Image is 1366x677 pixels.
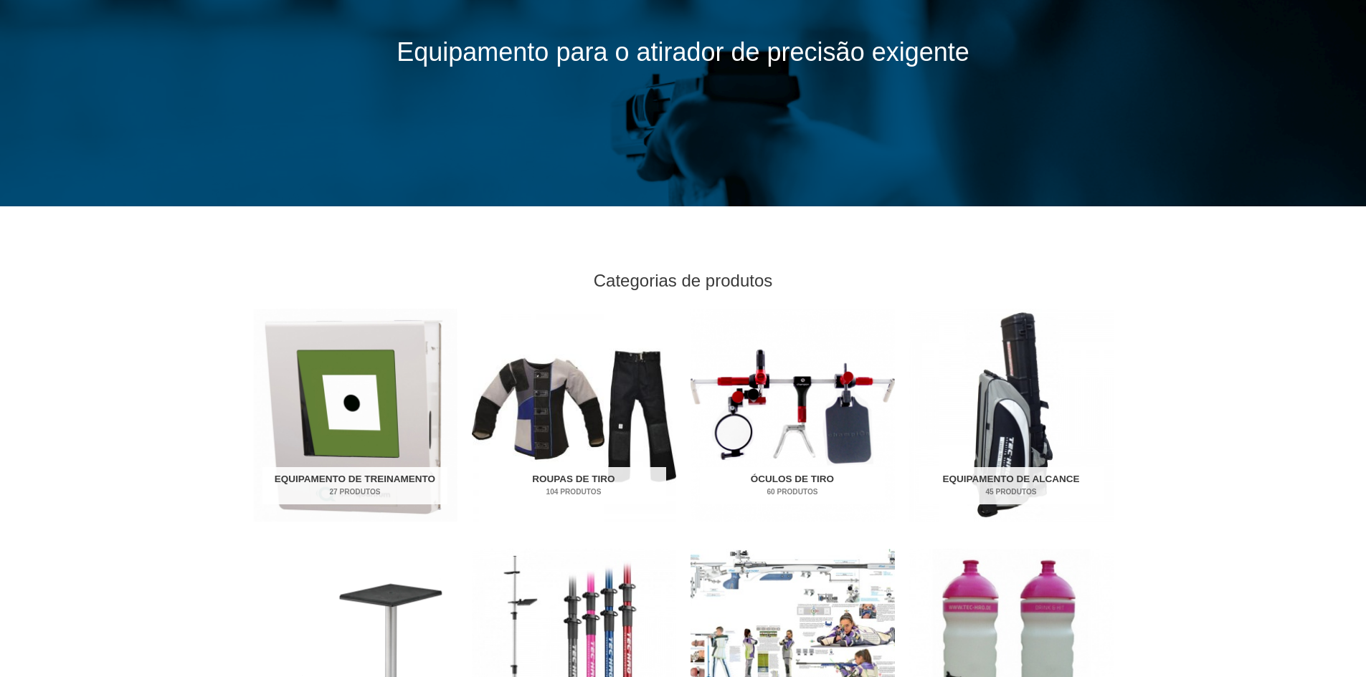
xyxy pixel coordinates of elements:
[767,488,817,496] font: 60 produtos
[942,474,1079,484] font: Equipamento de alcance
[546,488,602,496] font: 104 produtos
[985,488,1036,496] font: 45 produtos
[253,309,457,522] a: Visite a categoria de produtos Equipamentos de treinamento
[275,474,435,484] font: Equipamento de treinamento
[909,309,1114,522] img: Equipamento de alcance
[532,474,615,484] font: Roupas de tiro
[329,488,380,496] font: 27 produtos
[909,309,1114,522] a: Visite a categoria de produtos Equipamentos de Alcance
[594,271,773,290] font: Categorias de produtos
[472,309,676,522] img: Roupas de tiro
[691,309,895,522] img: Óculos de tiro
[472,309,676,522] a: Visite a categoria de produtos Roupas de tiro
[253,309,457,522] img: Equipamento de treinamento
[691,309,895,522] a: Visite a categoria de produtos Óculos de tiro
[397,37,969,67] font: Equipamento para o atirador de precisão exigente
[751,474,834,484] font: Óculos de tiro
